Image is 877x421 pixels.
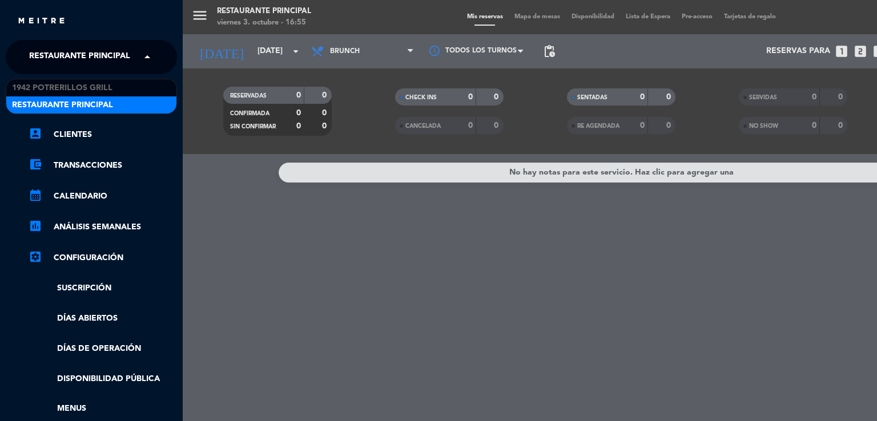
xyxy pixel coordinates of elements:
[29,282,177,295] a: Suscripción
[12,82,112,95] span: 1942 Potrerillos Grill
[29,159,177,172] a: account_balance_walletTransacciones
[12,99,113,112] span: Restaurante Principal
[29,342,177,355] a: Días de Operación
[29,157,42,171] i: account_balance_wallet
[29,251,177,265] a: Configuración
[29,127,42,140] i: account_box
[29,220,177,234] a: assessmentANÁLISIS SEMANALES
[29,45,130,69] span: Restaurante Principal
[29,219,42,233] i: assessment
[17,17,66,26] img: MEITRE
[29,402,177,415] a: Menus
[29,128,177,141] a: account_boxClientes
[29,250,42,264] i: settings_applications
[29,312,177,325] a: Días abiertos
[29,189,177,203] a: calendar_monthCalendario
[29,188,42,202] i: calendar_month
[29,373,177,386] a: Disponibilidad pública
